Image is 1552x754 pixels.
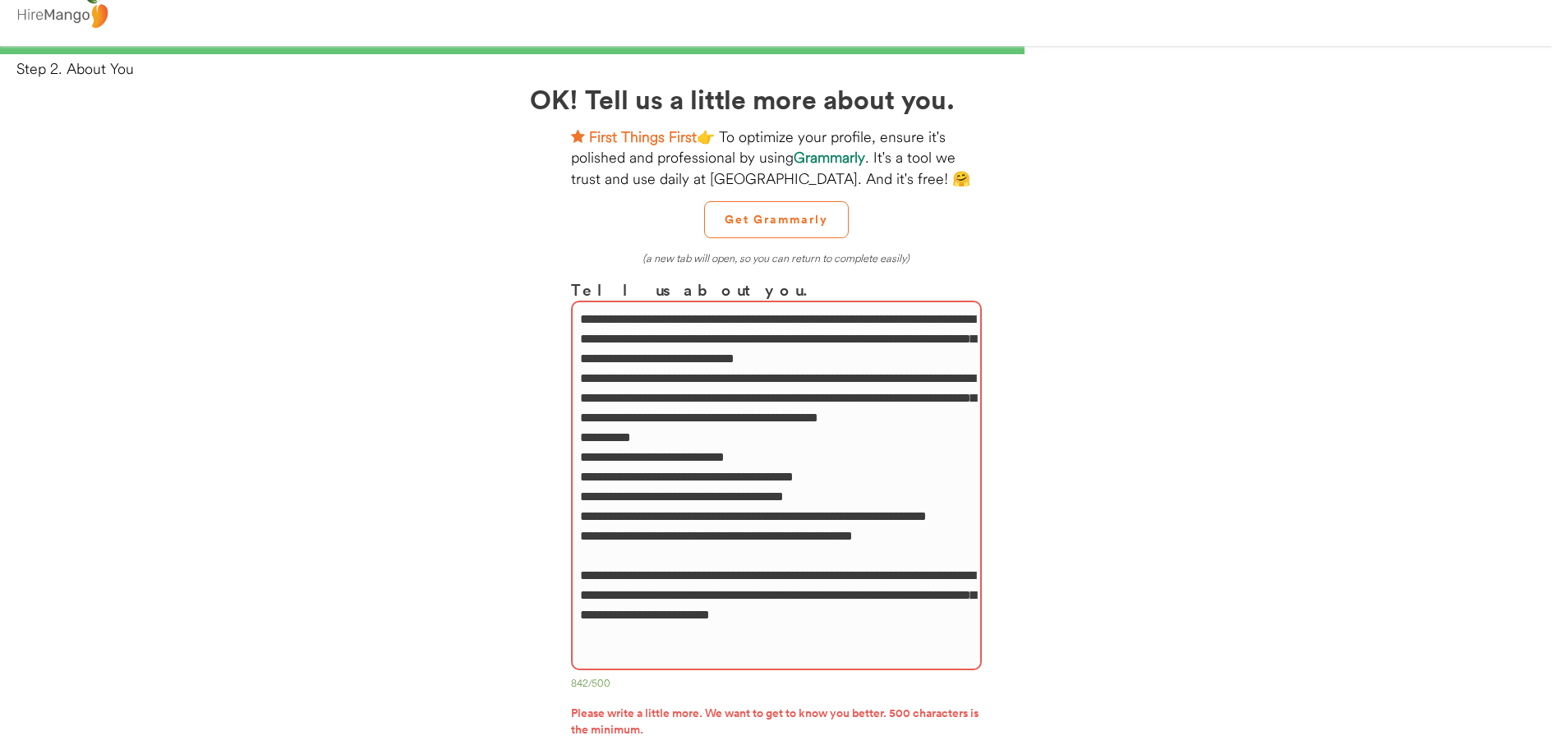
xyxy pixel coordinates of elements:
button: Get Grammarly [704,201,849,238]
h3: Tell us about you. [571,278,982,301]
strong: First Things First [589,127,697,146]
strong: Grammarly [794,148,865,167]
div: 👉 To optimize your profile, ensure it's polished and professional by using . It's a tool we trust... [571,126,982,189]
div: Please write a little more. We want to get to know you better. 500 characters is the minimum. [571,706,982,743]
em: (a new tab will open, so you can return to complete easily) [642,251,910,264]
div: 842/500 [571,677,982,693]
div: 66% [3,46,1549,54]
h2: OK! Tell us a little more about you. [530,79,1023,118]
div: Step 2. About You [16,58,1552,79]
